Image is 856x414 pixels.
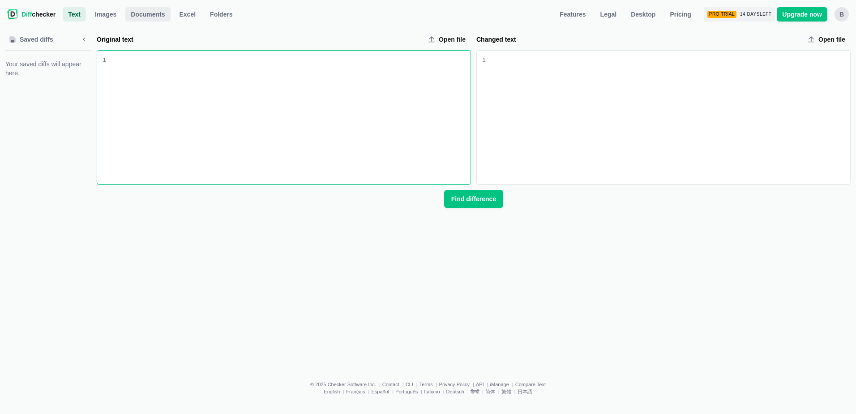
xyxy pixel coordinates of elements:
a: Desktop [625,7,661,22]
a: Italiano [424,389,440,394]
a: Deutsch [446,389,464,394]
span: Open file [437,35,467,44]
a: Diffchecker [7,7,56,22]
a: Text [63,7,86,22]
span: Legal [599,10,619,19]
label: Original text [97,35,421,44]
div: 1 [482,56,486,65]
img: Diffchecker logo [7,9,18,20]
a: Português [395,389,418,394]
li: © 2025 Checker Software Inc. [310,382,382,387]
a: Compare Text [515,382,546,387]
a: API [476,382,484,387]
span: Upgrade now [780,10,824,19]
a: Terms [419,382,433,387]
a: Excel [174,7,201,22]
div: 1 [103,56,106,65]
span: Images [93,10,118,19]
button: Find difference [444,190,503,208]
button: Minimize sidebar [77,32,91,47]
span: Text [66,10,82,19]
a: 繁體 [501,389,511,394]
a: Features [554,7,591,22]
a: Contact [382,382,399,387]
span: checker [21,10,56,19]
a: English [324,389,340,394]
span: Documents [129,10,167,19]
span: Desktop [629,10,657,19]
div: Changed text input [486,51,850,184]
a: 日本語 [518,389,532,394]
a: CLI [406,382,413,387]
a: Privacy Policy [439,382,470,387]
span: Excel [178,10,198,19]
a: Español [371,389,389,394]
div: Original text input [106,51,471,184]
span: Features [558,10,587,19]
button: Folders [205,7,238,22]
span: Open file [817,35,847,44]
span: 14 days left [740,12,771,17]
span: Saved diffs [18,35,55,44]
a: Français [346,389,365,394]
a: iManage [490,382,509,387]
a: Images [90,7,122,22]
span: Find difference [449,194,498,203]
div: Pro Trial [707,11,736,18]
label: Changed text [476,35,800,44]
label: Original text upload [424,32,471,47]
label: Changed text upload [804,32,851,47]
a: Upgrade now [777,7,827,22]
a: हिन्दी [471,389,479,394]
span: Pricing [668,10,693,19]
span: Diff [21,11,32,18]
a: Pricing [664,7,696,22]
button: B [835,7,849,22]
a: Legal [595,7,622,22]
a: 简体 [485,389,495,394]
span: Your saved diffs will appear here. [5,60,91,78]
span: Folders [208,10,235,19]
a: Documents [125,7,170,22]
